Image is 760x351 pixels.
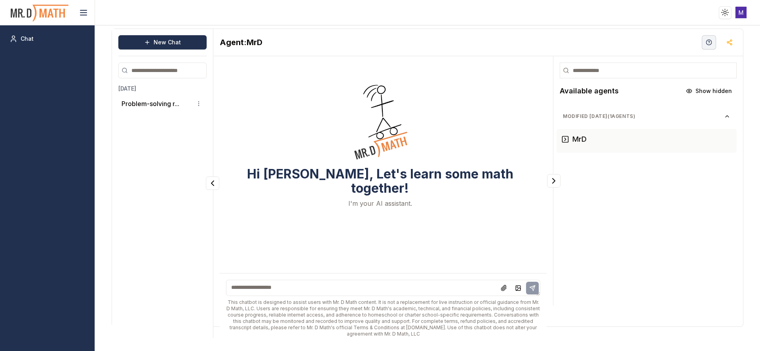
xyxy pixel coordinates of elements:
[21,35,34,43] span: Chat
[702,35,716,49] button: Help Videos
[348,83,412,161] img: Welcome Owl
[560,85,619,97] h2: Available agents
[194,99,203,108] button: Conversation options
[572,134,587,145] h3: MrD
[226,299,540,337] div: This chatbot is designed to assist users with Mr. D Math content. It is not a replacement for liv...
[206,176,219,190] button: Collapse panel
[557,110,737,123] button: Modified [DATE](1agents)
[563,113,724,120] span: Modified [DATE] ( 1 agents)
[118,35,207,49] button: New Chat
[348,199,412,208] p: I'm your AI assistant.
[6,32,88,46] a: Chat
[220,37,262,48] h2: MrD
[118,85,207,93] h3: [DATE]
[220,167,540,195] h3: Hi [PERSON_NAME], Let's learn some math together!
[681,85,737,97] button: Show hidden
[122,99,179,108] button: Problem-solving r...
[10,2,69,23] img: PromptOwl
[735,7,747,18] img: ACg8ocI3K3aSuzFEhhGVEpmOL6RR35L8WCnUE51r3YfROrWe52VSEg=s96-c
[695,87,732,95] span: Show hidden
[547,174,560,188] button: Collapse panel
